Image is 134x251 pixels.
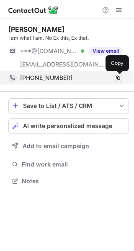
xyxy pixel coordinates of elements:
[23,123,112,129] span: AI write personalized message
[8,175,129,187] button: Notes
[22,161,126,168] span: Find work email
[8,25,64,33] div: [PERSON_NAME]
[89,47,122,55] button: Reveal Button
[23,143,89,149] span: Add to email campaign
[8,159,129,170] button: Find work email
[20,61,107,68] span: [EMAIL_ADDRESS][DOMAIN_NAME]
[8,5,59,15] img: ContactOut v5.3.10
[8,34,129,42] div: I am what I am. No Ex this, Ex that.
[23,102,114,109] div: Save to List / ATS / CRM
[20,74,72,82] span: [PHONE_NUMBER]
[22,177,126,185] span: Notes
[8,138,129,154] button: Add to email campaign
[8,98,129,113] button: save-profile-one-click
[20,47,78,55] span: ***@[DOMAIN_NAME]
[8,118,129,133] button: AI write personalized message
